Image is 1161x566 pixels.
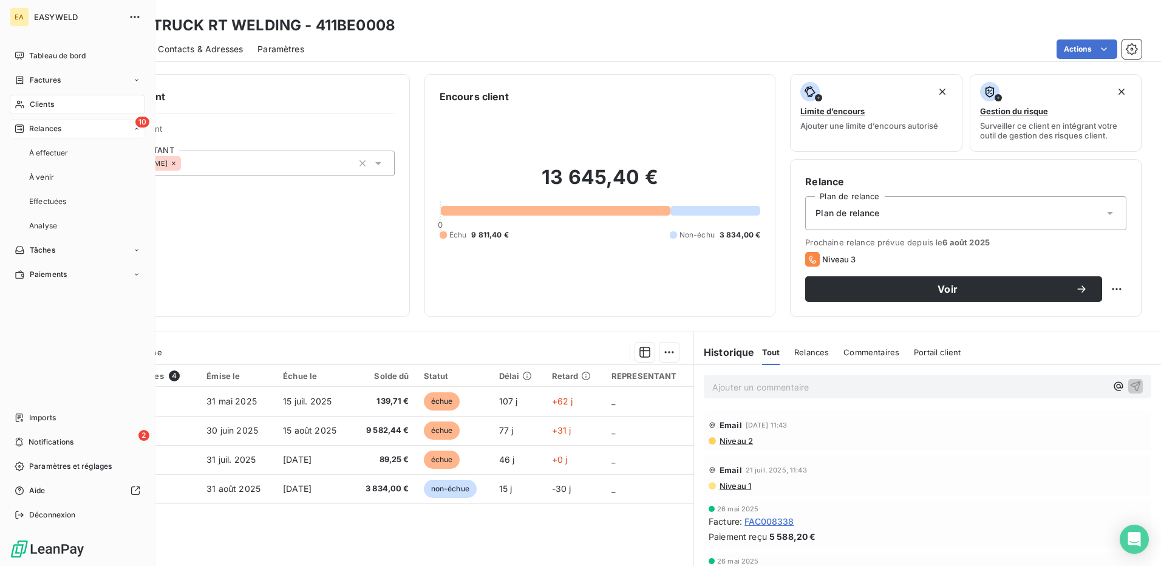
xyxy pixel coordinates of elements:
[98,124,395,141] span: Propriétés Client
[283,454,312,465] span: [DATE]
[30,99,54,110] span: Clients
[135,117,149,128] span: 10
[30,245,55,256] span: Tâches
[29,461,112,472] span: Paramètres et réglages
[552,371,597,381] div: Retard
[29,123,61,134] span: Relances
[359,371,409,381] div: Solde dû
[720,420,742,430] span: Email
[138,430,149,441] span: 2
[499,396,518,406] span: 107 j
[805,237,1126,247] span: Prochaine relance prévue depuis le
[794,347,829,357] span: Relances
[552,483,571,494] span: -30 j
[283,425,336,435] span: 15 août 2025
[942,237,990,247] span: 6 août 2025
[611,454,615,465] span: _
[718,481,751,491] span: Niveau 1
[717,505,759,513] span: 26 mai 2025
[10,481,145,500] a: Aide
[206,396,257,406] span: 31 mai 2025
[611,483,615,494] span: _
[720,230,761,240] span: 3 834,00 €
[438,220,443,230] span: 0
[206,371,268,381] div: Émise le
[1057,39,1117,59] button: Actions
[744,515,794,528] span: FAC008338
[30,75,61,86] span: Factures
[746,466,807,474] span: 21 juil. 2025, 11:43
[980,106,1048,116] span: Gestion du risque
[107,15,395,36] h3: RENO TRUCK RT WELDING - 411BE0008
[1120,525,1149,554] div: Open Intercom Messenger
[424,421,460,440] span: échue
[970,74,1142,152] button: Gestion du risqueSurveiller ce client en intégrant votre outil de gestion des risques client.
[30,269,67,280] span: Paiements
[29,485,46,496] span: Aide
[73,89,395,104] h6: Informations client
[800,106,865,116] span: Limite d’encours
[29,510,76,520] span: Déconnexion
[499,371,537,381] div: Délai
[440,89,509,104] h6: Encours client
[29,412,56,423] span: Imports
[914,347,961,357] span: Portail client
[29,437,73,448] span: Notifications
[283,371,344,381] div: Échue le
[449,230,467,240] span: Échu
[424,371,485,381] div: Statut
[359,454,409,466] span: 89,25 €
[805,276,1102,302] button: Voir
[359,424,409,437] span: 9 582,44 €
[720,465,742,475] span: Email
[34,12,121,22] span: EASYWELD
[718,436,753,446] span: Niveau 2
[424,392,460,411] span: échue
[800,121,938,131] span: Ajouter une limite d’encours autorisé
[679,230,715,240] span: Non-échu
[359,483,409,495] span: 3 834,00 €
[424,480,477,498] span: non-échue
[206,425,258,435] span: 30 juin 2025
[29,50,86,61] span: Tableau de bord
[822,254,856,264] span: Niveau 3
[820,284,1075,294] span: Voir
[611,371,686,381] div: REPRESENTANT
[359,395,409,407] span: 139,71 €
[611,396,615,406] span: _
[29,196,67,207] span: Effectuées
[499,454,515,465] span: 46 j
[29,172,54,183] span: À venir
[10,7,29,27] div: EA
[424,451,460,469] span: échue
[257,43,304,55] span: Paramètres
[499,483,512,494] span: 15 j
[709,530,767,543] span: Paiement reçu
[499,425,514,435] span: 77 j
[206,483,260,494] span: 31 août 2025
[769,530,816,543] span: 5 588,20 €
[471,230,509,240] span: 9 811,40 €
[709,515,742,528] span: Facture :
[843,347,899,357] span: Commentaires
[552,425,571,435] span: +31 j
[762,347,780,357] span: Tout
[611,425,615,435] span: _
[181,158,191,169] input: Ajouter une valeur
[158,43,243,55] span: Contacts & Adresses
[206,454,256,465] span: 31 juil. 2025
[694,345,755,360] h6: Historique
[169,370,180,381] span: 4
[552,396,573,406] span: +62 j
[552,454,568,465] span: +0 j
[29,148,69,159] span: À effectuer
[10,539,85,559] img: Logo LeanPay
[283,483,312,494] span: [DATE]
[717,557,759,565] span: 26 mai 2025
[980,121,1131,140] span: Surveiller ce client en intégrant votre outil de gestion des risques client.
[29,220,57,231] span: Analyse
[790,74,962,152] button: Limite d’encoursAjouter une limite d’encours autorisé
[283,396,332,406] span: 15 juil. 2025
[805,174,1126,189] h6: Relance
[746,421,788,429] span: [DATE] 11:43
